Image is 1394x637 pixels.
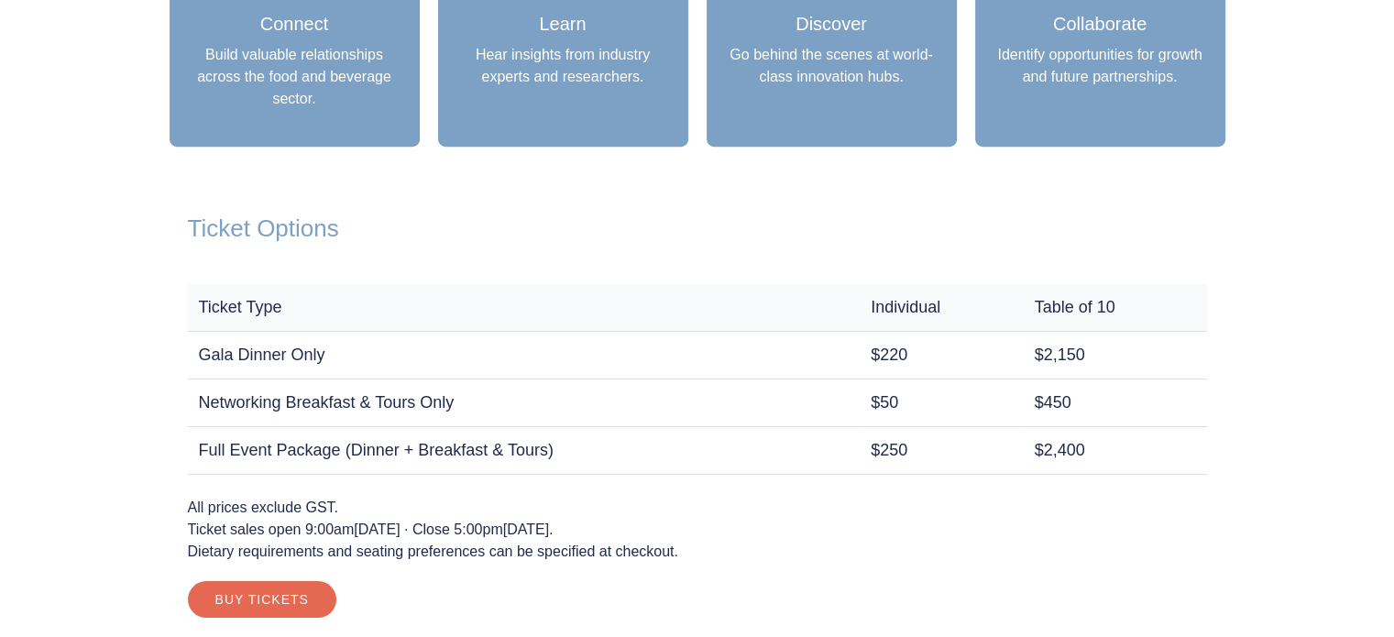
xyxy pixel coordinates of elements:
td: Networking Breakfast & Tours Only [188,379,861,426]
p: Hear insights from industry experts and researchers. [456,44,670,88]
td: $450 [1024,379,1207,426]
h3: Discover [725,13,938,35]
th: Ticket Type [188,284,861,332]
p: Go behind the scenes at world-class innovation hubs. [725,44,938,88]
p: Identify opportunities for growth and future partnerships. [993,44,1207,88]
a: Buy Tickets [188,581,336,618]
p: Build valuable relationships across the food and beverage sector. [188,44,401,110]
td: $220 [860,331,1023,379]
h3: Collaborate [993,13,1207,35]
p: All prices exclude GST. Ticket sales open 9:00am[DATE] · Close 5:00pm[DATE]. Dietary requirements... [188,497,1207,563]
td: $2,400 [1024,426,1207,474]
td: $250 [860,426,1023,474]
td: Gala Dinner Only [188,331,861,379]
h3: Connect [188,13,401,35]
td: $2,150 [1024,331,1207,379]
th: Individual [860,284,1023,332]
th: Table of 10 [1024,284,1207,332]
td: Full Event Package (Dinner + Breakfast & Tours) [188,426,861,474]
h3: Learn [456,13,670,35]
td: $50 [860,379,1023,426]
table: Ticket options and pricing [188,284,1207,475]
h2: Ticket Options [188,214,1207,243]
